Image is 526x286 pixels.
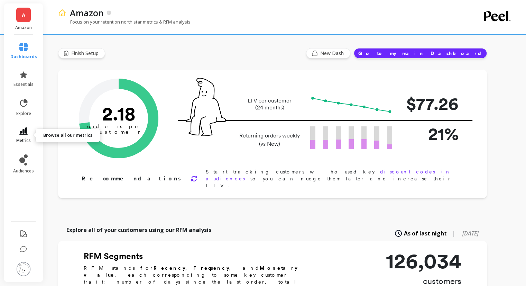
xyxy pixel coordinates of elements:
[237,132,302,148] p: Returning orders weekly (vs New)
[71,50,101,57] span: Finish Setup
[206,168,465,189] p: Start tracking customers who used key so you can nudge them later and increase their LTV.
[22,11,25,19] span: A
[320,50,346,57] span: New Dash
[354,48,487,59] button: Go to my main Dashboard
[193,265,229,271] b: Frequency
[11,25,36,30] p: Amazon
[17,262,30,276] img: profile picture
[58,19,191,25] p: Focus on your retention north star metrics & RFM analysis
[97,129,141,135] tspan: customer
[404,229,447,238] span: As of last night
[84,251,319,262] h2: RFM Segments
[82,175,182,183] p: Recommendations
[237,97,302,111] p: LTV per customer (24 months)
[403,91,459,117] p: $77.26
[58,9,66,17] img: header icon
[13,168,34,174] span: audiences
[70,7,104,19] p: Amazon
[16,111,31,116] span: explore
[16,138,31,143] span: metrics
[452,229,455,238] span: |
[13,82,34,87] span: essentials
[66,226,211,234] p: Explore all of your customers using our RFM analysis
[10,54,37,60] span: dashboards
[403,121,459,147] p: 21%
[306,48,350,59] button: New Dash
[102,102,136,125] text: 2.18
[462,230,479,237] span: [DATE]
[186,78,226,136] img: pal seatted on line
[87,123,150,129] tspan: orders per
[386,251,461,271] p: 126,034
[58,48,105,59] button: Finish Setup
[154,265,185,271] b: Recency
